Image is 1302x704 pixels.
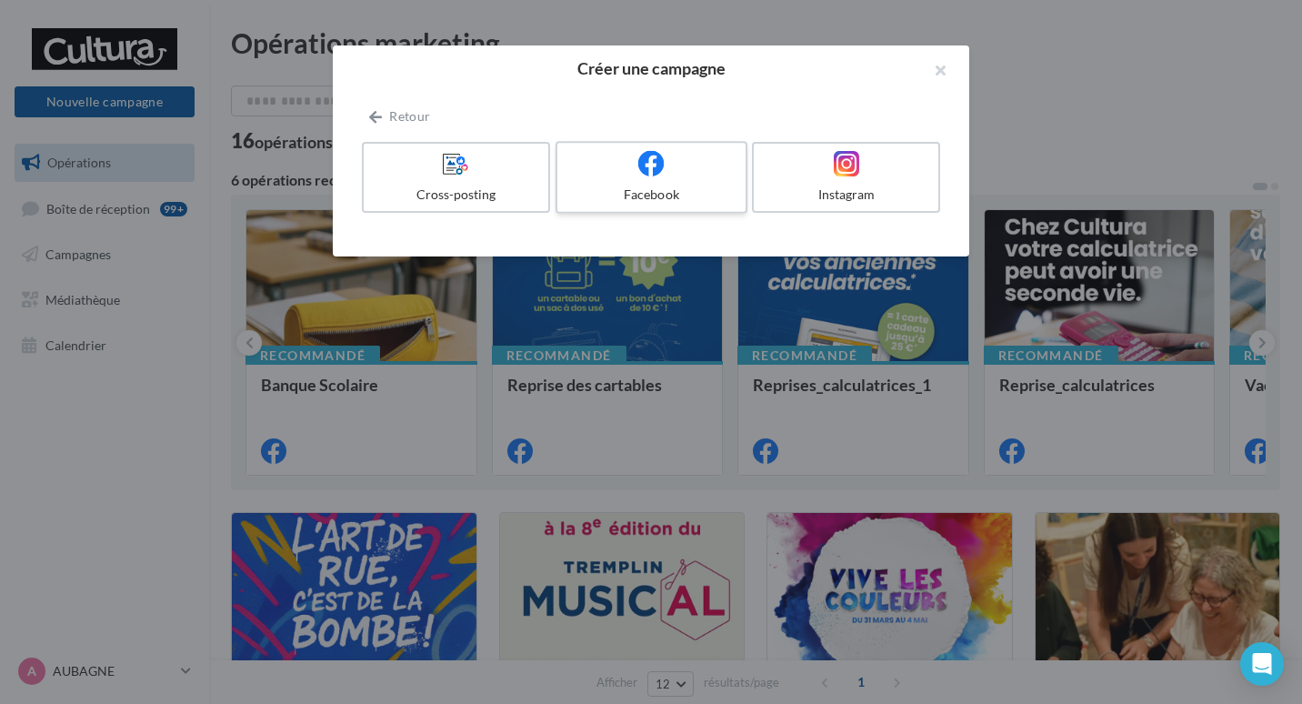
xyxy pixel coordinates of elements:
[362,60,940,76] h2: Créer une campagne
[362,106,437,127] button: Retour
[761,186,931,204] div: Instagram
[371,186,541,204] div: Cross-posting
[1240,642,1284,686] div: Open Intercom Messenger
[565,186,737,204] div: Facebook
